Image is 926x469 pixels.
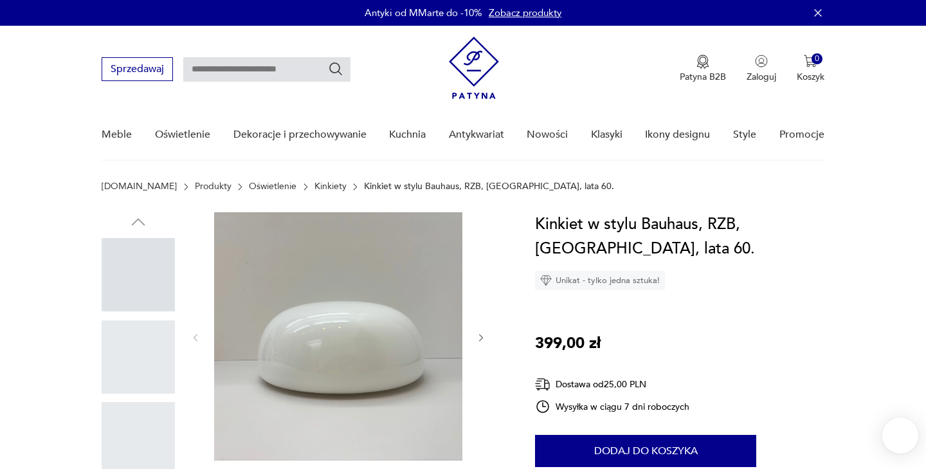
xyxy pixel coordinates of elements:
[233,110,367,160] a: Dekoracje i przechowywanie
[195,181,232,192] a: Produkty
[804,55,817,68] img: Ikona koszyka
[733,110,756,160] a: Style
[365,6,482,19] p: Antyki od MMarte do -10%
[364,181,614,192] p: Kinkiet w stylu Bauhaus, RZB, [GEOGRAPHIC_DATA], lata 60.
[755,55,768,68] img: Ikonka użytkownika
[102,66,173,75] a: Sprzedawaj
[591,110,622,160] a: Klasyki
[747,71,776,83] p: Zaloguj
[328,61,343,77] button: Szukaj
[535,435,756,467] button: Dodaj do koszyka
[535,376,550,392] img: Ikona dostawy
[882,418,918,454] iframe: Smartsupp widget button
[535,399,689,414] div: Wysyłka w ciągu 7 dni roboczych
[680,55,726,83] a: Ikona medaluPatyna B2B
[155,110,210,160] a: Oświetlenie
[389,110,426,160] a: Kuchnia
[812,53,822,64] div: 0
[680,71,726,83] p: Patyna B2B
[535,271,665,290] div: Unikat - tylko jedna sztuka!
[102,110,132,160] a: Meble
[527,110,568,160] a: Nowości
[797,55,824,83] button: 0Koszyk
[645,110,710,160] a: Ikony designu
[747,55,776,83] button: Zaloguj
[680,55,726,83] button: Patyna B2B
[449,110,504,160] a: Antykwariat
[535,376,689,392] div: Dostawa od 25,00 PLN
[214,212,462,461] img: Zdjęcie produktu Kinkiet w stylu Bauhaus, RZB, Niemcy, lata 60.
[779,110,824,160] a: Promocje
[102,181,177,192] a: [DOMAIN_NAME]
[540,275,552,286] img: Ikona diamentu
[696,55,709,69] img: Ikona medalu
[314,181,347,192] a: Kinkiety
[797,71,824,83] p: Koszyk
[489,6,561,19] a: Zobacz produkty
[535,212,824,261] h1: Kinkiet w stylu Bauhaus, RZB, [GEOGRAPHIC_DATA], lata 60.
[535,331,601,356] p: 399,00 zł
[449,37,499,99] img: Patyna - sklep z meblami i dekoracjami vintage
[249,181,296,192] a: Oświetlenie
[102,57,173,81] button: Sprzedawaj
